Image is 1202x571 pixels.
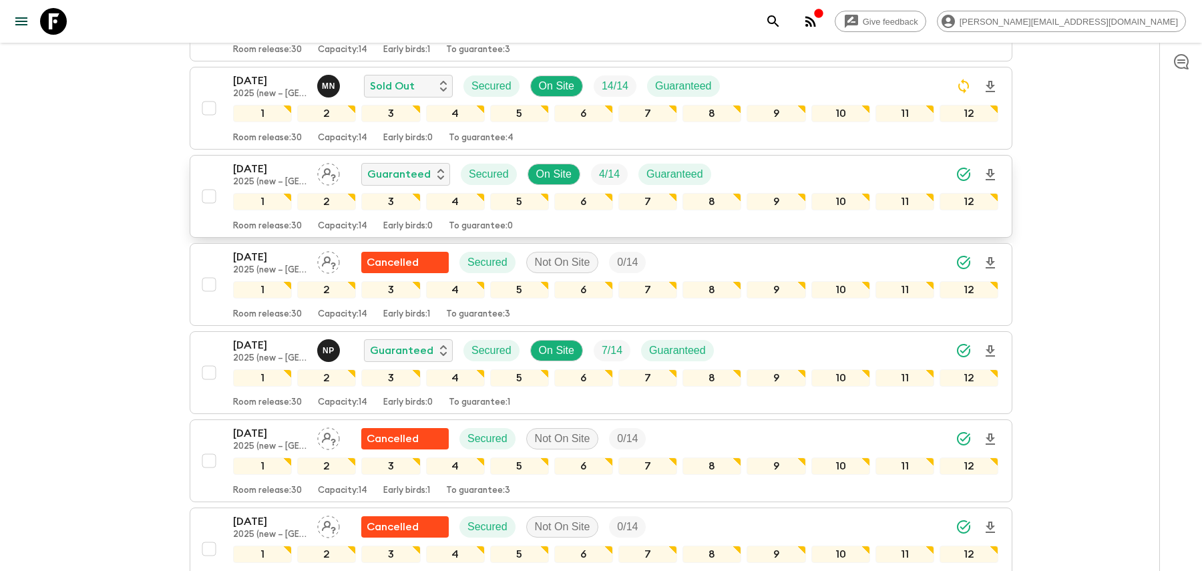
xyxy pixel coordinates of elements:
div: 1 [233,457,292,475]
p: Room release: 30 [233,397,302,408]
div: 11 [875,457,934,475]
p: Guaranteed [646,166,703,182]
div: 7 [618,281,677,299]
span: Assign pack leader [317,255,340,266]
p: 2025 (new – [GEOGRAPHIC_DATA]) [233,265,307,276]
div: Secured [459,516,516,538]
button: MN [317,75,343,98]
p: Secured [469,166,509,182]
div: 5 [490,281,549,299]
div: 7 [618,546,677,563]
div: 6 [554,105,613,122]
svg: Download Onboarding [982,343,998,359]
div: 2 [297,457,356,475]
span: Assign pack leader [317,431,340,442]
div: 12 [940,546,998,563]
div: 8 [682,369,741,387]
div: Flash Pack cancellation [361,428,449,449]
div: 3 [361,281,420,299]
div: Trip Fill [609,428,646,449]
p: Secured [471,343,512,359]
div: On Site [530,340,583,361]
div: 7 [618,457,677,475]
p: Early birds: 0 [383,221,433,232]
p: Cancelled [367,519,419,535]
span: Assign pack leader [317,520,340,530]
div: 12 [940,105,998,122]
p: 2025 (new – [GEOGRAPHIC_DATA]) [233,89,307,100]
p: Early birds: 0 [383,397,433,408]
svg: Download Onboarding [982,79,998,95]
div: 4 [426,105,485,122]
div: Secured [463,340,520,361]
div: 4 [426,457,485,475]
p: Room release: 30 [233,45,302,55]
div: 5 [490,193,549,210]
p: 7 / 14 [602,343,622,359]
p: On Site [536,166,572,182]
p: [DATE] [233,73,307,89]
p: Guaranteed [655,78,712,94]
div: 12 [940,281,998,299]
div: Secured [461,164,517,185]
div: 8 [682,457,741,475]
p: [DATE] [233,337,307,353]
p: N P [323,345,335,356]
div: 6 [554,193,613,210]
p: Early birds: 1 [383,45,430,55]
p: To guarantee: 4 [449,133,514,144]
p: On Site [539,343,574,359]
p: Not On Site [535,254,590,270]
span: Naoko Pogede [317,343,343,354]
div: 1 [233,105,292,122]
svg: Download Onboarding [982,431,998,447]
div: 10 [811,281,870,299]
p: Not On Site [535,519,590,535]
span: Give feedback [855,17,926,27]
div: 9 [747,546,805,563]
div: 3 [361,193,420,210]
span: Maho Nagareda [317,79,343,89]
svg: Download Onboarding [982,520,998,536]
button: [DATE]2025 (new – [GEOGRAPHIC_DATA])Assign pack leaderFlash Pack cancellationSecuredNot On SiteTr... [190,419,1012,502]
button: NP [317,339,343,362]
p: Sold Out [370,78,415,94]
div: 3 [361,457,420,475]
div: 6 [554,457,613,475]
div: 8 [682,105,741,122]
span: [PERSON_NAME][EMAIL_ADDRESS][DOMAIN_NAME] [952,17,1185,27]
button: [DATE]2025 (new – [GEOGRAPHIC_DATA])Maho NagaredaSold OutSecuredOn SiteTrip FillGuaranteed1234567... [190,67,1012,150]
p: Secured [471,78,512,94]
svg: Synced Successfully [956,431,972,447]
div: 2 [297,105,356,122]
div: 5 [490,105,549,122]
div: 2 [297,281,356,299]
p: Capacity: 14 [318,45,367,55]
div: 2 [297,546,356,563]
div: 1 [233,546,292,563]
div: Flash Pack cancellation [361,516,449,538]
p: To guarantee: 0 [449,221,513,232]
svg: Synced Successfully [956,343,972,359]
div: 4 [426,281,485,299]
p: Not On Site [535,431,590,447]
p: Capacity: 14 [318,397,367,408]
p: Room release: 30 [233,221,302,232]
button: search adventures [760,8,787,35]
p: [DATE] [233,161,307,177]
p: Secured [467,519,508,535]
p: Early birds: 1 [383,309,430,320]
p: [DATE] [233,249,307,265]
div: Secured [459,252,516,273]
button: menu [8,8,35,35]
div: Trip Fill [609,252,646,273]
div: Trip Fill [591,164,628,185]
div: 7 [618,193,677,210]
div: 10 [811,457,870,475]
p: Capacity: 14 [318,221,367,232]
button: [DATE]2025 (new – [GEOGRAPHIC_DATA])Naoko PogedeGuaranteedSecuredOn SiteTrip FillGuaranteed123456... [190,331,1012,414]
div: Trip Fill [609,516,646,538]
div: 6 [554,546,613,563]
div: 12 [940,457,998,475]
div: 9 [747,369,805,387]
